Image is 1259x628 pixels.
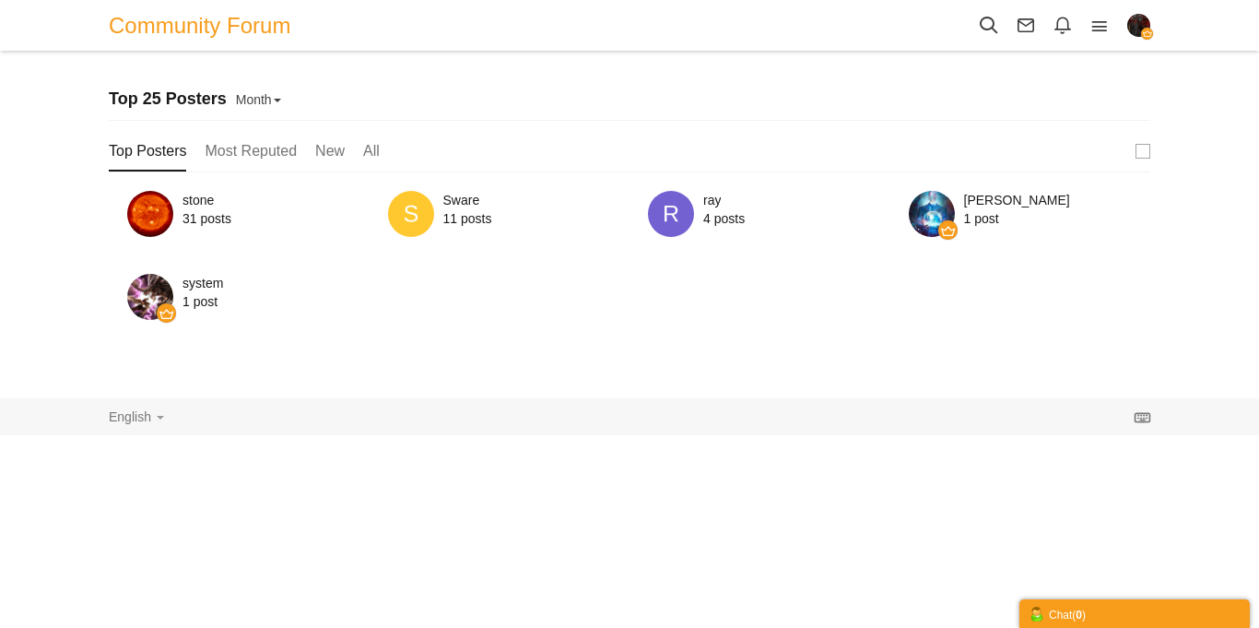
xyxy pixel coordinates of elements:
a: Top Posters [109,130,186,172]
div: Chat [1029,604,1241,623]
a: New [315,130,345,172]
a: Month [236,89,281,108]
span: English [109,409,151,424]
a: ray [703,191,721,209]
strong: 0 [1076,609,1082,622]
img: nw3H+2HoRPIG396F2ZZxId6JFepmRMcJrIjM8JSKwPLkZkS1CKyIzPCUisDy5GZEtQisiMzwlIrA8uRmRLUIrIjM8JSKwPLkZ... [388,191,434,237]
span: Month [236,92,272,107]
a: 1 post [182,292,218,311]
a: 11 posts [443,209,492,228]
img: Screenshot%202025-04-05%205.26.57%20PM.png [127,274,173,320]
a: Community Forum [109,5,304,46]
a: system [182,274,223,292]
img: Screenshot%202025-04-04%208.57.35%20AM.png [127,191,173,237]
img: Screenshot%202025-04-05%2010.39.11%20PM.png [1127,14,1150,37]
span: post [194,294,218,309]
img: 27cx+OgiWR23OXTAU6WOd7+pnLJgLMMyFGH45fAuWXwqy9XUQLFubU+6bYCkvyFZ7BMvW5pT7JljKC7LVHsGytTnlvgmW8oJs... [648,191,694,237]
a: Sware [443,191,480,209]
span: 11 [443,211,458,226]
span: posts [461,211,491,226]
span: ( ) [1072,609,1086,622]
span: 1 [964,211,971,226]
a: stone [182,191,214,209]
a: [PERSON_NAME] [964,191,1070,209]
span: Top 25 Posters [109,88,227,111]
span: post [974,211,998,226]
a: 4 posts [703,209,745,228]
span: 31 [182,211,197,226]
a: All [363,130,380,172]
span: 1 [182,294,190,309]
span: posts [200,211,230,226]
span: posts [714,211,745,226]
a: 31 posts [182,209,231,228]
img: Screenshot%202025-08-21%202.11.40%20PM.png [909,191,955,237]
a: Most Reputed [205,130,297,172]
span: 4 [703,211,711,226]
a: 1 post [964,209,999,228]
